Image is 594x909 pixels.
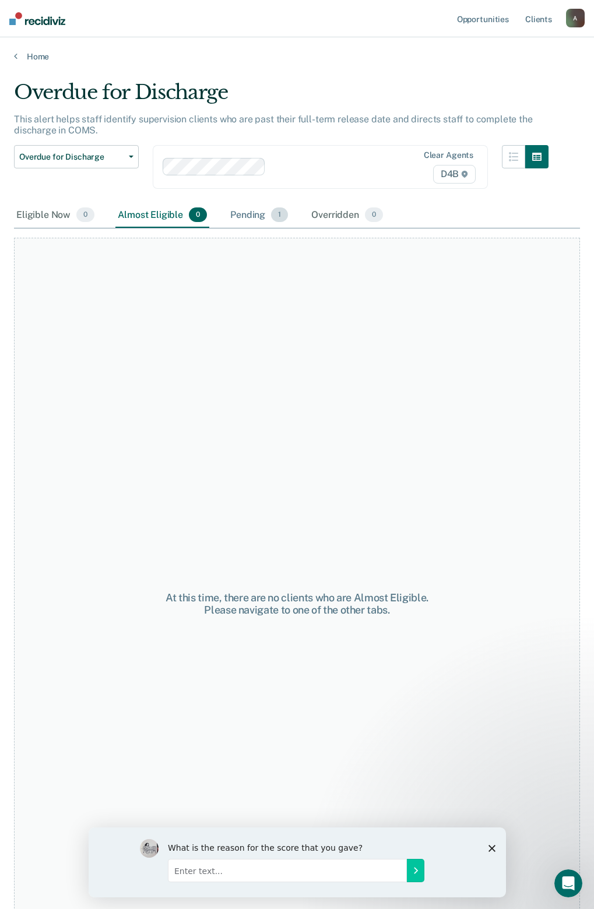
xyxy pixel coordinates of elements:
[228,203,290,228] div: Pending1
[156,591,438,616] div: At this time, there are no clients who are Almost Eligible. Please navigate to one of the other t...
[14,114,533,136] p: This alert helps staff identify supervision clients who are past their full-term release date and...
[365,207,383,223] span: 0
[309,203,385,228] div: Overridden0
[14,51,580,62] a: Home
[271,207,288,223] span: 1
[14,203,97,228] div: Eligible Now0
[14,80,549,114] div: Overdue for Discharge
[189,207,207,223] span: 0
[76,207,94,223] span: 0
[9,12,65,25] img: Recidiviz
[554,869,582,897] iframe: Intercom live chat
[14,145,139,168] button: Overdue for Discharge
[115,203,209,228] div: Almost Eligible0
[89,827,506,897] iframe: Survey by Kim from Recidiviz
[424,150,473,160] div: Clear agents
[19,152,124,162] span: Overdue for Discharge
[433,165,476,184] span: D4B
[566,9,585,27] button: A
